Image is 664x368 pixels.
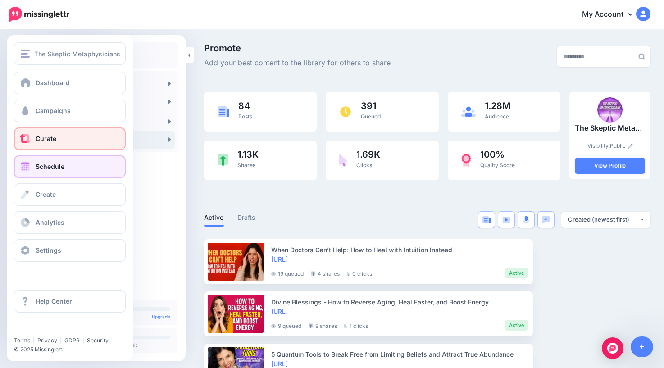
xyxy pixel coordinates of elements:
[361,101,381,110] span: 391
[482,216,491,223] img: article-blue.png
[480,150,515,159] span: 100%
[575,141,645,150] p: Visibility:
[87,337,109,344] a: Security
[361,113,381,120] span: Queued
[14,239,126,262] a: Settings
[461,106,476,117] img: users-blue.png
[602,337,623,359] div: Open Intercom Messenger
[14,345,132,354] li: © 2025 Missinglettr
[505,268,528,278] li: Active
[14,211,126,234] a: Analytics
[309,323,313,328] img: share-grey.png
[573,4,650,26] a: My Account
[14,290,126,313] a: Help Center
[628,144,633,149] img: pencil.png
[14,127,126,150] a: Curate
[237,150,259,159] span: 1.13K
[347,268,372,278] li: 0 clicks
[356,150,380,159] span: 1.69K
[36,246,61,254] span: Settings
[309,320,337,331] li: 9 shares
[237,162,255,168] span: Shares
[14,337,30,344] a: Terms
[271,272,276,276] img: clock-grey-darker.png
[36,107,71,114] span: Campaigns
[14,183,126,206] a: Create
[36,79,70,86] span: Dashboard
[461,154,471,167] img: prize-red.png
[14,324,84,333] iframe: Twitter Follow Button
[344,324,347,328] img: pointer-grey.png
[339,105,352,118] img: clock.png
[523,216,529,224] img: microphone.png
[575,123,645,134] p: The Skeptic Metaphysicians
[218,154,228,166] img: share-green.png
[505,320,528,331] li: Active
[36,191,56,198] span: Create
[204,57,391,69] span: Add your best content to the library for others to share
[339,154,347,167] img: pointer-purple.png
[271,324,276,328] img: clock-grey-darker.png
[36,163,64,170] span: Schedule
[14,42,126,65] button: The Skeptic Metaphysicians
[271,268,304,278] li: 19 queued
[480,162,515,168] span: Quality Score
[36,135,56,142] span: Curate
[597,97,623,123] img: 398694559_755142363325592_1851666557881600205_n-bsa141941_thumb.jpg
[638,53,645,60] img: search-grey-6.png
[485,113,509,120] span: Audience
[502,217,510,223] img: video-blue.png
[542,216,550,223] img: chat-square-blue.png
[575,158,645,174] a: View Profile
[271,255,288,263] a: [URL]
[561,212,650,228] button: Created (newest first)
[37,337,57,344] a: Privacy
[271,308,288,315] a: [URL]
[347,272,350,276] img: pointer-grey.png
[485,101,510,110] span: 1.28M
[21,50,30,58] img: menu.png
[271,360,288,368] a: [URL]
[271,320,301,331] li: 9 queued
[238,113,252,120] span: Posts
[271,245,528,254] div: When Doctors Can’t Help: How to Heal with Intuition Instead
[82,337,84,344] span: |
[311,271,315,276] img: share-grey.png
[610,142,633,149] a: Public
[204,212,224,223] a: Active
[33,337,35,344] span: |
[311,268,340,278] li: 4 shares
[238,101,252,110] span: 84
[218,106,229,117] img: article-blue.png
[237,212,256,223] a: Drafts
[204,44,391,53] span: Promote
[356,162,372,168] span: Clicks
[64,337,80,344] a: GDPR
[36,297,72,305] span: Help Center
[60,337,62,344] span: |
[14,72,126,94] a: Dashboard
[9,7,69,22] img: Missinglettr
[36,218,64,226] span: Analytics
[14,100,126,122] a: Campaigns
[271,297,528,307] div: Divine Blessings - How to Reverse Aging, Heal Faster, and Boost Energy
[568,215,640,224] div: Created (newest first)
[14,155,126,178] a: Schedule
[344,320,368,331] li: 1 clicks
[271,350,528,359] div: 5 Quantum Tools to Break Free from Limiting Beliefs and Attract True Abundance
[34,49,120,59] span: The Skeptic Metaphysicians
